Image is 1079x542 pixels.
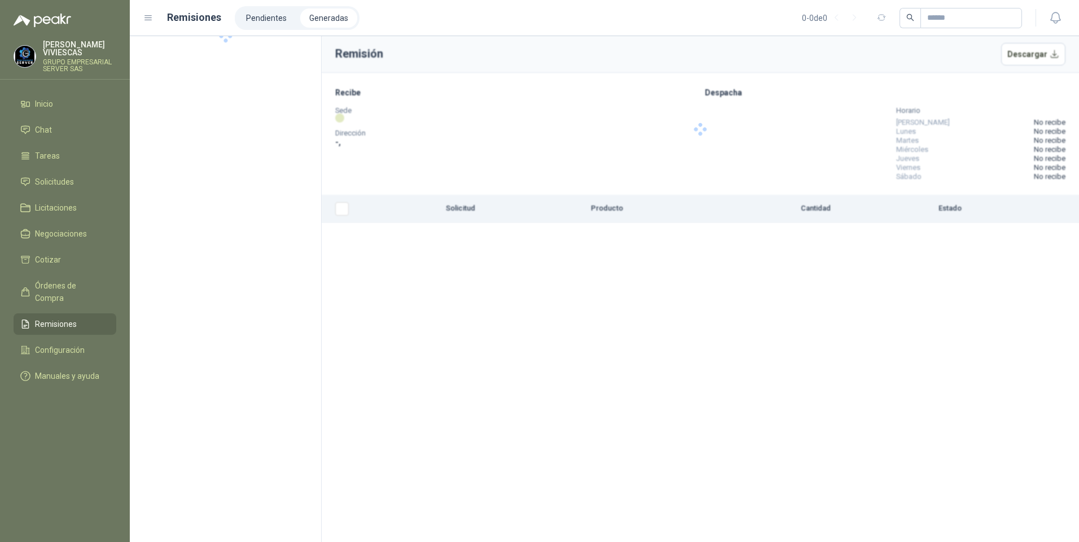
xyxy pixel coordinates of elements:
a: Tareas [14,145,116,167]
span: Inicio [35,98,53,110]
a: Cotizar [14,249,116,270]
p: [PERSON_NAME] VIVIESCAS [43,41,116,56]
span: Cotizar [35,253,61,266]
span: Licitaciones [35,202,77,214]
a: Licitaciones [14,197,116,218]
span: Manuales y ayuda [35,370,99,382]
span: Negociaciones [35,228,87,240]
span: search [906,14,914,21]
div: 0 - 0 de 0 [802,9,863,27]
p: GRUPO EMPRESARIAL SERVER SAS [43,59,116,72]
span: Configuración [35,344,85,356]
a: Manuales y ayuda [14,365,116,387]
a: Configuración [14,339,116,361]
span: Chat [35,124,52,136]
a: Negociaciones [14,223,116,244]
span: Remisiones [35,318,77,330]
a: Órdenes de Compra [14,275,116,309]
span: Tareas [35,150,60,162]
a: Chat [14,119,116,141]
h1: Remisiones [167,10,221,25]
span: Órdenes de Compra [35,279,106,304]
a: Remisiones [14,313,116,335]
a: Inicio [14,93,116,115]
a: Generadas [300,8,357,28]
img: Company Logo [14,46,36,67]
img: Logo peakr [14,14,71,27]
a: Solicitudes [14,171,116,193]
span: Solicitudes [35,176,74,188]
a: Pendientes [237,8,296,28]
